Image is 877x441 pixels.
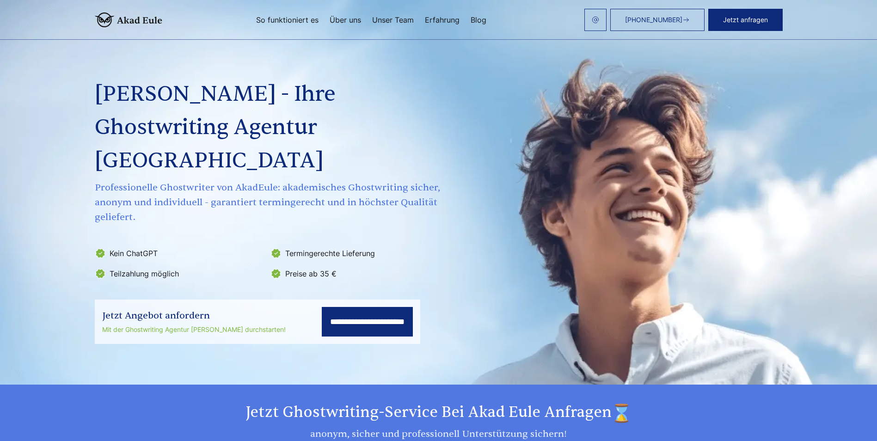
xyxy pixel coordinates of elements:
[592,16,599,24] img: email
[612,403,632,423] img: time
[425,16,460,24] a: Erfahrung
[625,16,682,24] span: [PHONE_NUMBER]
[270,246,441,261] li: Termingerechte Lieferung
[270,266,441,281] li: Preise ab 35 €
[471,16,486,24] a: Blog
[256,16,319,24] a: So funktioniert es
[102,324,286,335] div: Mit der Ghostwriting Agentur [PERSON_NAME] durchstarten!
[102,308,286,323] div: Jetzt Angebot anfordern
[610,9,705,31] a: [PHONE_NUMBER]
[708,9,783,31] button: Jetzt anfragen
[95,403,783,423] h2: Jetzt Ghostwriting-Service bei Akad Eule anfragen
[95,180,442,225] span: Professionelle Ghostwriter von AkadEule: akademisches Ghostwriting sicher, anonym und individuell...
[330,16,361,24] a: Über uns
[372,16,414,24] a: Unser Team
[95,246,265,261] li: Kein ChatGPT
[95,78,442,178] h1: [PERSON_NAME] - Ihre Ghostwriting Agentur [GEOGRAPHIC_DATA]
[95,266,265,281] li: Teilzahlung möglich
[95,12,162,27] img: logo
